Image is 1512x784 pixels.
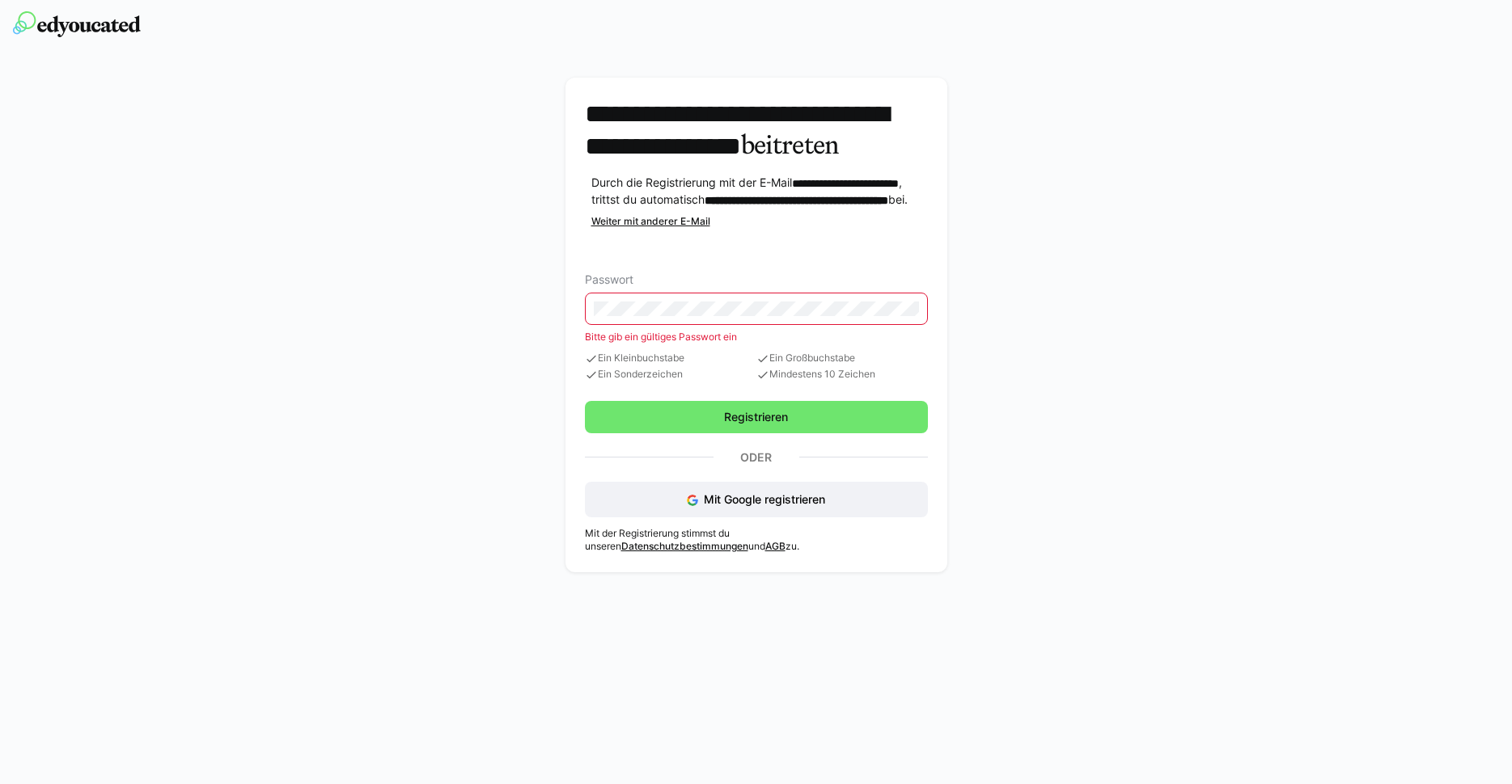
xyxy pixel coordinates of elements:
span: Ein Sonderzeichen [585,369,756,381]
a: Datenschutzbestimmungen [621,540,748,552]
p: Oder [714,446,799,469]
h3: beitreten [585,97,928,162]
a: AGB [765,540,786,552]
div: Weiter mit anderer E-Mail [591,215,928,228]
p: Mit der Registrierung stimmst du unseren und zu. [585,527,928,553]
span: Ein Großbuchstabe [756,352,928,365]
button: Mit Google registrieren [585,482,928,517]
span: Registrieren [722,409,790,425]
img: edyoucated [13,11,141,37]
p: Durch die Registrierung mit der E-Mail , trittst du automatisch bei. [591,175,928,209]
span: Ein Kleinbuchstabe [585,352,756,365]
span: Passwort [585,273,633,286]
button: Registrieren [585,401,928,433]
span: Bitte gib ein gültiges Passwort ein [585,331,737,343]
span: Mit Google registrieren [704,492,825,506]
span: Mindestens 10 Zeichen [756,369,928,381]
